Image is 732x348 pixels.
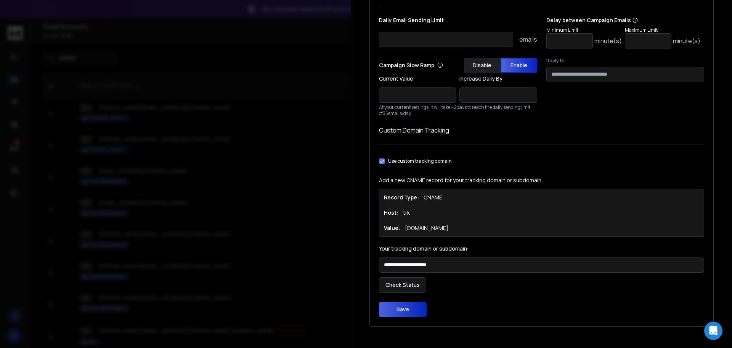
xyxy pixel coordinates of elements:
label: Your tracking domain or subdomain: [379,246,704,251]
p: emails [519,35,537,44]
button: Enable [501,58,537,73]
p: Add a new CNAME record for your tracking domain or subdomain. [379,176,704,184]
p: Campaign Slow Ramp [379,62,443,69]
p: At your current settings, it will take ~ 2 days to reach the daily sending limit of 35 emails/day. [379,104,537,117]
label: Current Value [379,76,456,81]
p: Minimum Limit [546,27,622,33]
h1: Host: [384,209,398,217]
p: minute(s) [594,36,622,45]
button: Disable [464,58,501,73]
h1: Value: [384,224,400,232]
p: Daily Email Sending Limit [379,16,537,27]
button: Save [379,302,427,317]
p: Delay between Campaign Emails [546,16,700,24]
button: Check Status [379,277,426,293]
h1: Custom Domain Tracking [379,126,704,135]
p: minute(s) [673,36,700,45]
label: Reply to [546,58,705,64]
h1: Record Type: [384,194,419,201]
label: Use custom tracking domain [388,158,452,164]
p: [DOMAIN_NAME] [405,224,448,232]
p: Maximum Limit [625,27,700,33]
p: CNAME [424,194,442,201]
label: Increase Daily By [459,76,537,81]
div: Open Intercom Messenger [704,322,722,340]
p: trk [403,209,410,217]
